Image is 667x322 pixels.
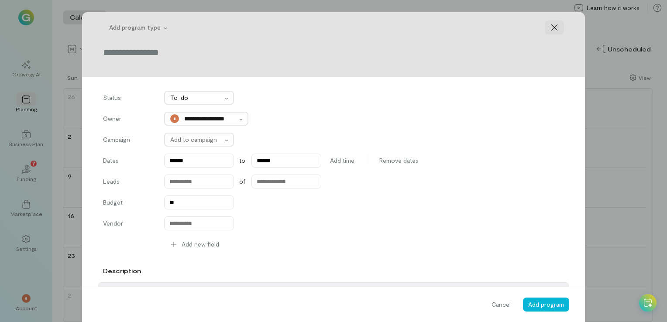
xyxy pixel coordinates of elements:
span: Add time [330,156,354,165]
span: Add program [528,301,564,308]
label: Owner [103,114,155,126]
button: Add program [523,298,569,312]
span: of [239,177,245,186]
label: Leads [103,177,155,188]
button: Check list [225,286,237,298]
label: Vendor [103,219,155,230]
button: Bulleted list [200,286,213,298]
div: toggle group [200,286,237,298]
label: Budget [103,198,155,209]
label: Campaign [103,135,155,147]
span: to [239,156,245,165]
span: Cancel [492,300,511,309]
button: Italic [151,286,163,298]
span: Add new field [182,240,219,249]
button: Numbered list [213,286,225,298]
span: Remove dates [379,156,419,165]
label: Status [103,93,155,105]
label: Dates [103,156,155,165]
label: Description [103,267,141,275]
button: Underline [163,286,175,298]
button: Bold [138,286,151,298]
